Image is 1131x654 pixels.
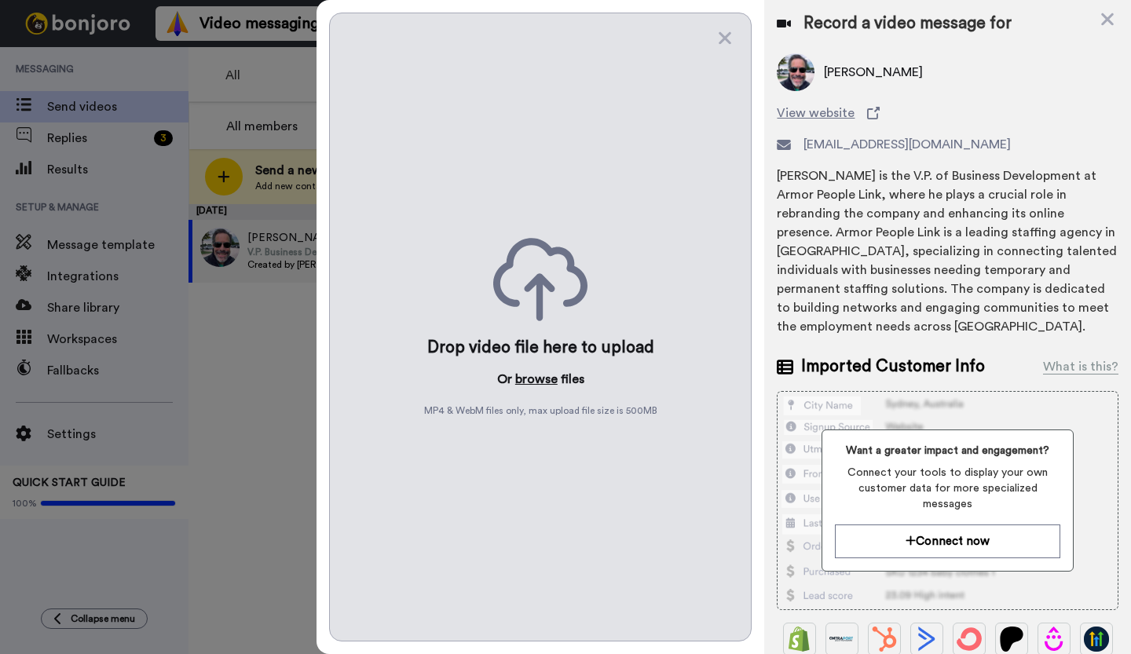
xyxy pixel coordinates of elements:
[835,443,1060,459] span: Want a greater impact and engagement?
[835,524,1060,558] button: Connect now
[427,337,654,359] div: Drop video file here to upload
[872,627,897,652] img: Hubspot
[777,104,855,122] span: View website
[1084,627,1109,652] img: GoHighLevel
[1041,627,1067,652] img: Drip
[777,104,1118,122] a: View website
[803,135,1011,154] span: [EMAIL_ADDRESS][DOMAIN_NAME]
[787,627,812,652] img: Shopify
[999,627,1024,652] img: Patreon
[801,355,985,378] span: Imported Customer Info
[914,627,939,652] img: ActiveCampaign
[777,166,1118,336] div: [PERSON_NAME] is the V.P. of Business Development at Armor People Link, where he plays a crucial ...
[835,465,1060,512] span: Connect your tools to display your own customer data for more specialized messages
[515,370,558,389] button: browse
[829,627,855,652] img: Ontraport
[497,370,584,389] p: Or files
[424,404,657,417] span: MP4 & WebM files only, max upload file size is 500 MB
[1043,357,1118,376] div: What is this?
[957,627,982,652] img: ConvertKit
